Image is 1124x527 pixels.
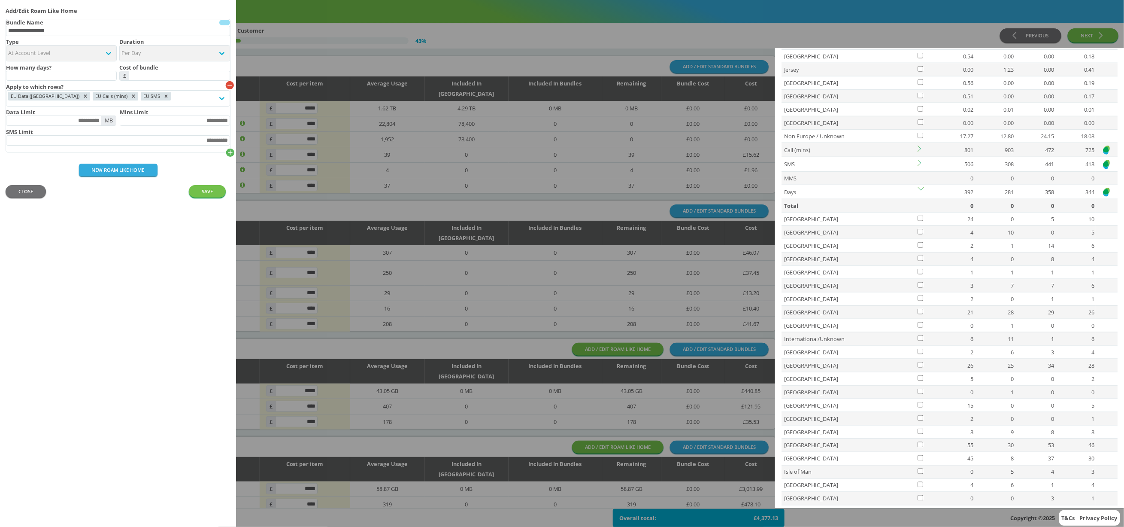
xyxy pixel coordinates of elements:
[975,265,1015,279] td: 1
[782,372,916,385] td: [GEOGRAPHIC_DATA]
[782,212,916,225] td: [GEOGRAPHIC_DATA]
[1055,157,1096,171] td: 418
[1055,212,1096,225] td: 10
[1015,345,1055,359] td: 3
[1055,225,1096,239] td: 5
[782,50,916,63] td: [GEOGRAPHIC_DATA]
[6,109,117,116] span: Data Limit
[934,252,975,265] td: 4
[119,64,158,71] span: Cost of bundle
[1015,185,1055,199] td: 358
[934,505,975,518] td: 1
[119,38,144,46] span: Duration
[1055,265,1096,279] td: 1
[782,385,916,399] td: [GEOGRAPHIC_DATA]
[1055,439,1096,452] td: 46
[782,171,916,185] td: MMS
[1015,76,1055,90] td: 0.00
[6,6,231,16] h1: Add/Edit Roam Like Home
[782,425,916,439] td: [GEOGRAPHIC_DATA]
[934,425,975,439] td: 8
[782,465,916,478] td: Isle of Man
[934,130,975,143] td: 17.27
[782,359,916,372] td: [GEOGRAPHIC_DATA]
[782,452,916,465] td: [GEOGRAPHIC_DATA]
[1015,385,1055,399] td: 0
[1055,505,1096,518] td: 0
[1062,514,1075,522] a: T&Cs
[120,109,230,116] span: Mins Limit
[1055,143,1096,157] td: 725
[975,90,1015,103] td: 0.00
[1055,185,1096,199] td: 344
[975,212,1015,225] td: 0
[934,50,975,63] td: 0.54
[934,399,975,412] td: 15
[1015,199,1055,212] td: 0
[975,185,1015,199] td: 281
[975,505,1015,518] td: 0
[934,345,975,359] td: 2
[782,103,916,116] td: [GEOGRAPHIC_DATA]
[1055,412,1096,425] td: 1
[6,19,219,26] span: Bundle Name
[141,91,161,101] div: EU SMS
[782,265,916,279] td: [GEOGRAPHIC_DATA]
[1080,514,1118,522] a: Privacy Policy
[1055,76,1096,90] td: 0.19
[1015,225,1055,239] td: 0
[1015,452,1055,465] td: 37
[782,116,916,130] td: [GEOGRAPHIC_DATA]
[975,279,1015,292] td: 7
[975,372,1015,385] td: 0
[934,103,975,116] td: 0.02
[782,399,916,412] td: [GEOGRAPHIC_DATA]
[782,143,916,157] td: Call (mins)
[782,412,916,425] td: [GEOGRAPHIC_DATA]
[934,76,975,90] td: 0.56
[1055,63,1096,76] td: 0.41
[782,63,916,76] td: Jersey
[6,129,230,135] span: SMS Limit
[975,452,1015,465] td: 8
[1015,279,1055,292] td: 7
[934,143,975,157] td: 801
[934,492,975,505] td: 0
[1015,478,1055,492] td: 1
[975,332,1015,345] td: 11
[934,372,975,385] td: 5
[1015,50,1055,63] td: 0.00
[782,345,916,359] td: [GEOGRAPHIC_DATA]
[934,305,975,319] td: 21
[975,239,1015,252] td: 1
[975,199,1015,212] td: 0
[782,439,916,452] td: [GEOGRAPHIC_DATA]
[975,345,1015,359] td: 6
[1055,90,1096,103] td: 0.17
[1015,63,1055,76] td: 0.00
[934,157,975,171] td: 506
[1015,399,1055,412] td: 0
[934,478,975,492] td: 4
[934,332,975,345] td: 6
[1015,212,1055,225] td: 5
[1055,332,1096,345] td: 6
[1055,465,1096,478] td: 3
[975,305,1015,319] td: 28
[1015,465,1055,478] td: 4
[934,90,975,103] td: 0.51
[782,332,916,345] td: International/Unknown
[975,171,1015,185] td: 0
[934,412,975,425] td: 2
[934,279,975,292] td: 3
[975,439,1015,452] td: 30
[934,452,975,465] td: 45
[1015,425,1055,439] td: 8
[189,185,226,198] button: SAVE
[1102,145,1111,155] img: Predict Mobile
[934,116,975,130] td: 0.00
[1015,292,1055,305] td: 1
[975,292,1015,305] td: 0
[782,157,916,171] td: SMS
[975,116,1015,130] td: 0.00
